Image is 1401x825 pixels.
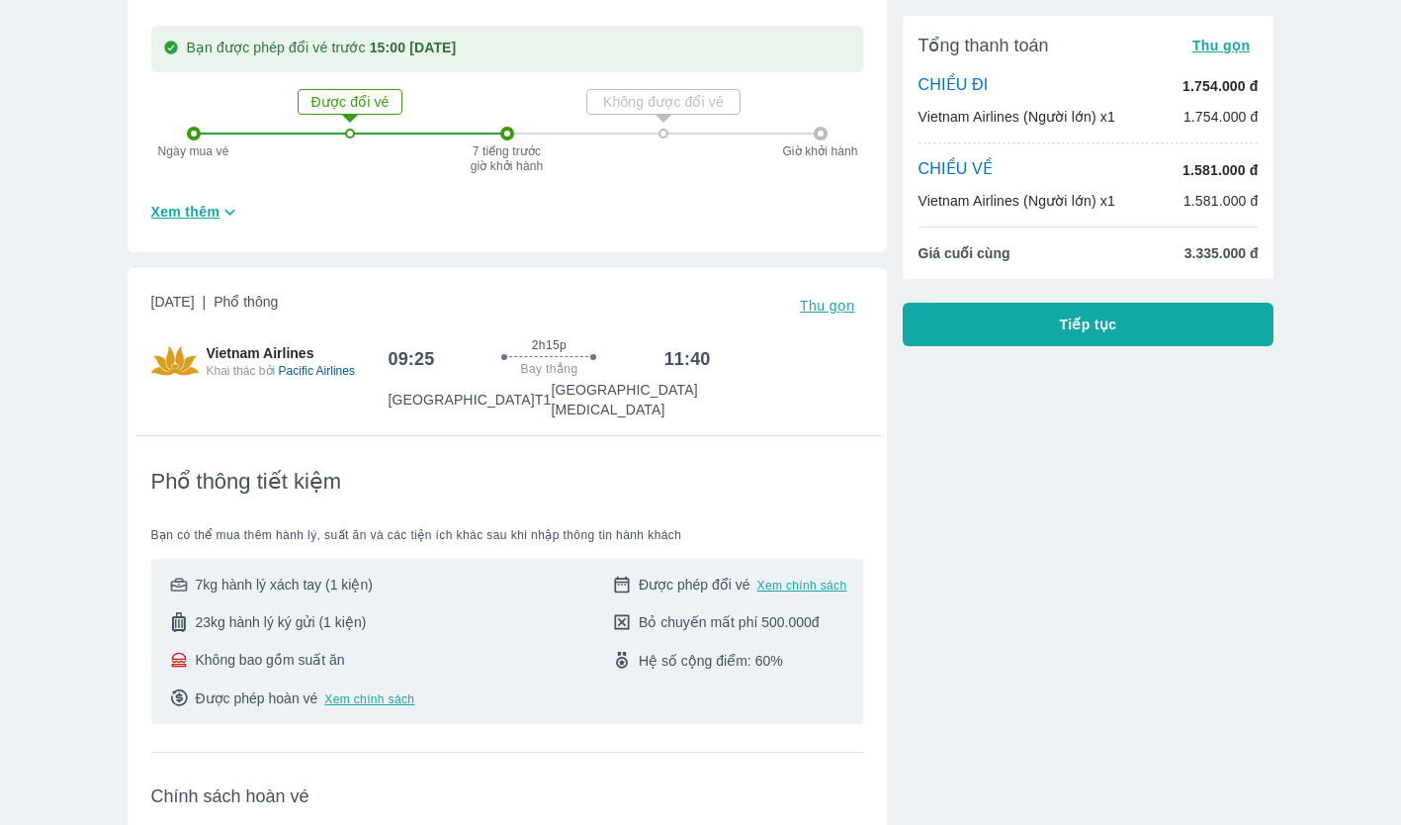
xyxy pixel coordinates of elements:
[919,34,1049,57] span: Tổng thanh toán
[207,363,355,379] span: Khai thác bởi
[1183,107,1259,127] p: 1.754.000 đ
[919,107,1115,127] p: Vietnam Airlines (Người lớn) x1
[639,575,750,595] span: Được phép đổi vé
[1183,191,1259,211] p: 1.581.000 đ
[919,159,994,181] p: CHIỀU VỀ
[195,612,366,632] span: 23kg hành lý ký gửi (1 kiện)
[187,38,457,60] p: Bạn được phép đổi vé trước
[1060,315,1117,334] span: Tiếp tục
[388,347,434,371] h6: 09:25
[1182,76,1258,96] p: 1.754.000 đ
[151,527,863,543] span: Bạn có thể mua thêm hành lý, suất ăn và các tiện ích khác sau khi nhập thông tin hành khách
[151,468,342,496] span: Phổ thông tiết kiệm
[207,343,355,379] span: Vietnam Airlines
[639,612,820,632] span: Bỏ chuyến mất phí 500.000đ
[1184,243,1259,263] span: 3.335.000 đ
[388,390,551,410] p: [GEOGRAPHIC_DATA] T1
[792,292,863,320] button: Thu gọn
[919,75,989,97] p: CHIỀU ĐI
[664,347,711,371] h6: 11:40
[589,92,738,112] p: Không được đổi vé
[551,380,710,419] p: [GEOGRAPHIC_DATA] [MEDICAL_DATA]
[203,294,207,310] span: |
[919,191,1115,211] p: Vietnam Airlines (Người lớn) x1
[279,364,355,378] span: Pacific Airlines
[195,688,317,708] span: Được phép hoàn vé
[919,243,1010,263] span: Giá cuối cùng
[1192,38,1251,53] span: Thu gọn
[521,361,578,377] span: Bay thẳng
[532,337,567,353] span: 2h15p
[468,144,547,172] p: 7 tiếng trước giờ khởi hành
[324,691,414,707] button: Xem chính sách
[1182,160,1258,180] p: 1.581.000 đ
[151,784,863,808] span: Chính sách hoàn vé
[903,303,1274,346] button: Tiếp tục
[151,202,220,222] span: Xem thêm
[143,196,249,229] button: Xem thêm
[214,294,278,310] span: Phổ thông
[800,298,855,314] span: Thu gọn
[195,650,344,670] span: Không bao gồm suất ăn
[776,144,865,158] p: Giờ khởi hành
[1184,32,1259,59] button: Thu gọn
[151,292,279,320] span: [DATE]
[195,575,372,595] span: 7kg hành lý xách tay (1 kiện)
[757,578,847,594] button: Xem chính sách
[370,40,457,55] strong: 15:00 [DATE]
[639,651,783,671] span: Hệ số cộng điểm: 60%
[149,144,238,158] p: Ngày mua vé
[301,92,399,112] p: Được đổi vé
